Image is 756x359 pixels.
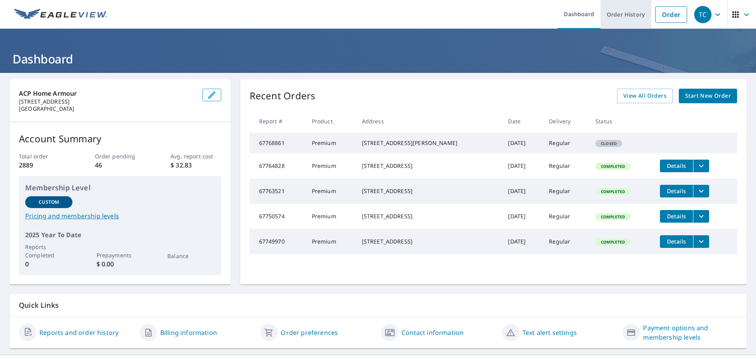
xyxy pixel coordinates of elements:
a: Start New Order [679,89,737,103]
p: 46 [95,160,145,170]
button: filesDropdownBtn-67750574 [693,210,709,223]
span: Completed [596,239,630,245]
a: Order preferences [281,328,338,337]
button: detailsBtn-67764828 [660,160,693,172]
a: Text alert settings [523,328,577,337]
p: Prepayments [96,251,144,259]
a: Payment options and membership levels [643,323,737,342]
span: View All Orders [623,91,667,101]
p: Custom [39,199,59,206]
h1: Dashboard [9,51,747,67]
td: Premium [306,204,356,229]
td: Regular [543,133,589,153]
p: $ 0.00 [96,259,144,269]
span: Completed [596,164,630,169]
p: 0 [25,259,72,269]
p: Quick Links [19,300,737,310]
div: [STREET_ADDRESS] [362,238,496,246]
img: EV Logo [14,9,107,20]
td: [DATE] [502,133,543,153]
a: Pricing and membership levels [25,211,215,221]
button: filesDropdownBtn-67764828 [693,160,709,172]
p: Balance [167,252,215,260]
a: View All Orders [617,89,673,103]
span: Closed [596,141,621,146]
td: 67764828 [250,153,306,179]
button: detailsBtn-67749970 [660,235,693,248]
td: Premium [306,133,356,153]
button: detailsBtn-67763521 [660,185,693,197]
td: Premium [306,179,356,204]
button: detailsBtn-67750574 [660,210,693,223]
p: ACP Home Armour [19,89,196,98]
a: Contact information [402,328,463,337]
span: Details [665,187,688,195]
td: Premium [306,153,356,179]
th: Product [306,110,356,133]
td: Regular [543,204,589,229]
p: $ 32.83 [170,160,221,170]
td: 67750574 [250,204,306,229]
th: Date [502,110,543,133]
p: [GEOGRAPHIC_DATA] [19,105,196,112]
div: [STREET_ADDRESS] [362,162,496,170]
span: Details [665,162,688,169]
p: [STREET_ADDRESS] [19,98,196,105]
p: Membership Level [25,182,215,193]
a: Order [655,6,687,23]
a: Reports and order history [39,328,119,337]
th: Address [356,110,502,133]
td: Regular [543,179,589,204]
td: Premium [306,229,356,254]
span: Completed [596,189,630,194]
td: [DATE] [502,204,543,229]
span: Details [665,238,688,245]
span: Start New Order [685,91,731,101]
td: 67768861 [250,133,306,153]
th: Report # [250,110,306,133]
p: Reports Completed [25,243,72,259]
div: [STREET_ADDRESS] [362,212,496,220]
p: Order pending [95,152,145,160]
td: [DATE] [502,179,543,204]
td: 67763521 [250,179,306,204]
p: 2025 Year To Date [25,230,215,240]
a: Billing information [160,328,217,337]
p: Recent Orders [250,89,316,103]
td: [DATE] [502,229,543,254]
td: [DATE] [502,153,543,179]
button: filesDropdownBtn-67749970 [693,235,709,248]
p: Avg. report cost [170,152,221,160]
div: [STREET_ADDRESS][PERSON_NAME] [362,139,496,147]
p: Total order [19,152,69,160]
p: 2889 [19,160,69,170]
span: Completed [596,214,630,219]
td: 67749970 [250,229,306,254]
th: Status [589,110,654,133]
div: [STREET_ADDRESS] [362,187,496,195]
p: Account Summary [19,132,221,146]
span: Details [665,212,688,220]
th: Delivery [543,110,589,133]
div: TC [694,6,712,23]
button: filesDropdownBtn-67763521 [693,185,709,197]
td: Regular [543,153,589,179]
td: Regular [543,229,589,254]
